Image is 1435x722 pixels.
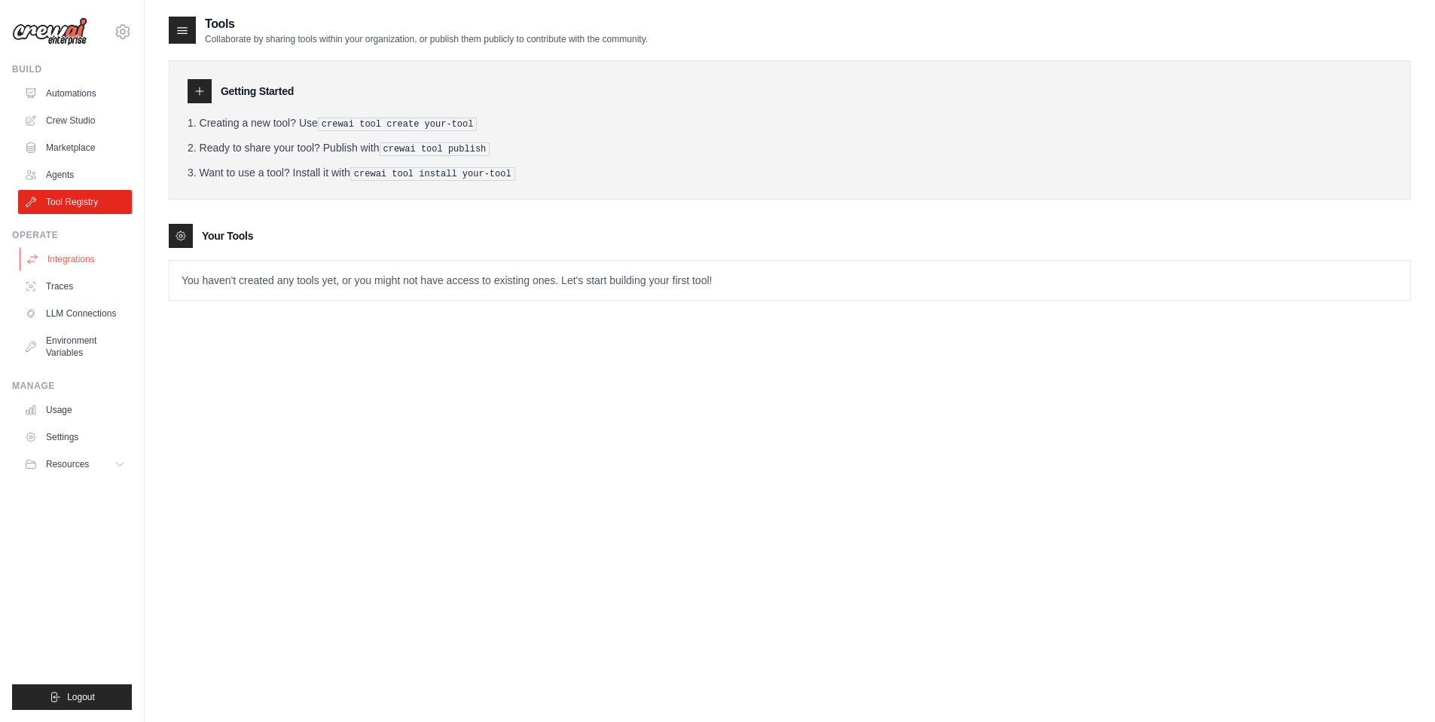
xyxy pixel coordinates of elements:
a: Automations [18,81,132,106]
a: LLM Connections [18,301,132,326]
a: Marketplace [18,136,132,160]
p: You haven't created any tools yet, or you might not have access to existing ones. Let's start bui... [169,261,1410,300]
button: Resources [18,452,132,476]
h3: Getting Started [221,84,294,99]
div: Operate [12,229,132,241]
pre: crewai tool install your-tool [350,167,515,181]
a: Traces [18,274,132,298]
span: Logout [67,691,95,703]
div: Manage [12,380,132,392]
p: Collaborate by sharing tools within your organization, or publish them publicly to contribute wit... [205,33,648,45]
pre: crewai tool create your-tool [318,118,478,131]
a: Settings [18,425,132,449]
pre: crewai tool publish [380,142,490,156]
li: Ready to share your tool? Publish with [188,140,1392,156]
button: Logout [12,684,132,710]
li: Want to use a tool? Install it with [188,165,1392,181]
a: Usage [18,398,132,422]
a: Crew Studio [18,109,132,133]
a: Tool Registry [18,190,132,214]
li: Creating a new tool? Use [188,115,1392,131]
a: Agents [18,163,132,187]
img: Logo [12,17,87,46]
a: Environment Variables [18,329,132,365]
div: Build [12,63,132,75]
h3: Your Tools [202,228,253,243]
span: Resources [46,458,89,470]
h2: Tools [205,15,648,33]
a: Integrations [20,247,133,271]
